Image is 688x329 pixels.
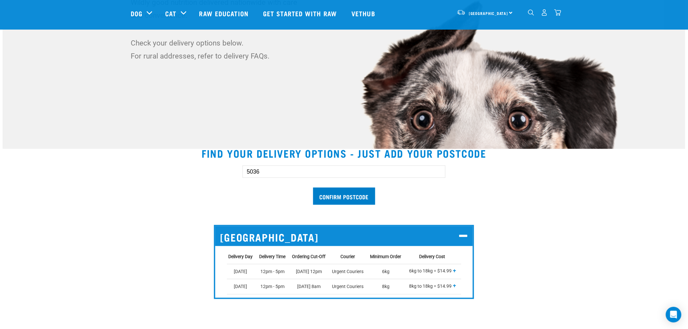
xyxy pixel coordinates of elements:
td: Urgent Couriers [331,279,369,294]
td: 8kg [369,279,406,294]
button: + [453,268,456,274]
button: + [453,283,456,289]
img: van-moving.png [457,9,466,15]
div: Open Intercom Messenger [666,307,681,322]
a: Get started with Raw [257,0,345,26]
a: Raw Education [193,0,257,26]
td: [DATE] [227,264,258,279]
strong: Courier [341,254,355,259]
input: Confirm postcode [313,188,375,205]
h2: [GEOGRAPHIC_DATA] [215,226,473,246]
a: Dog [131,8,142,18]
h2: Find your delivery options - just add your postcode [10,147,678,159]
span: + [453,283,456,289]
a: Vethub [345,0,383,26]
strong: Minimum Order [370,254,402,259]
strong: Delivery Cost [419,254,445,259]
td: [DATE] [227,279,258,294]
td: Urgent Couriers [331,264,369,279]
p: 8kg to 18kg = $14.99 18kg to 36kg = $19.99 36kg to 54kg = $24.99 Over 54kg = $29.99 [408,281,456,293]
span: + [453,268,456,274]
td: 6kg [369,264,406,279]
span: [GEOGRAPHIC_DATA] [469,12,508,14]
a: Cat [165,8,176,18]
td: [DATE] 8am [291,279,331,294]
td: 12pm - 5pm [258,264,291,279]
img: home-icon-1@2x.png [528,9,534,16]
p: Check your delivery options below. For rural addresses, refer to delivery FAQs. [131,36,301,62]
strong: Delivery Time [259,254,286,259]
p: 6kg to 18kg = $14.99 18kg to 36kg = $19.99 36kg to 54kg = $24.99 Over 54kg = $29.99 [408,266,456,277]
input: Enter your postcode here... [243,165,445,178]
td: [DATE] 12pm [291,264,331,279]
td: 12pm - 5pm [258,279,291,294]
img: home-icon@2x.png [554,9,561,16]
strong: Ordering Cut-Off [292,254,326,259]
strong: Delivery Day [229,254,253,259]
img: user.png [541,9,548,16]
